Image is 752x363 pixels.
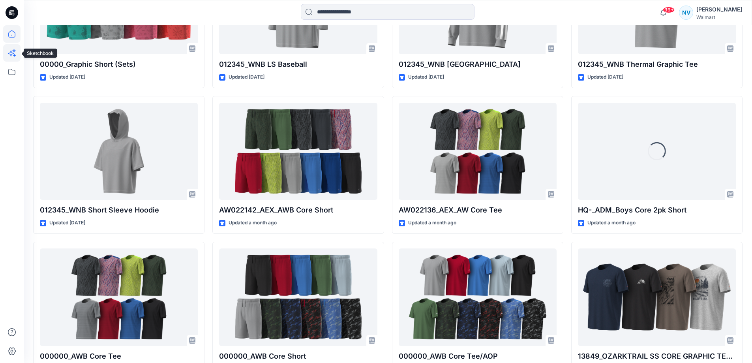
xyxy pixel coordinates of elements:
p: Updated [DATE] [229,73,264,81]
p: 000000_AWB Core Tee/AOP [399,351,557,362]
a: 012345_WNB Short Sleeve Hoodie [40,103,198,200]
p: 012345_WNB Thermal Graphic Tee [578,59,736,70]
p: 13849_OZARKTRAIL SS CORE GRAPHIC TEE_WRT22755 [578,351,736,362]
div: Walmart [696,14,742,20]
a: 13849_OZARKTRAIL SS CORE GRAPHIC TEE_WRT22755 [578,248,736,346]
a: 000000_AWB Core Tee [40,248,198,346]
div: NV [679,6,693,20]
a: AW022136_AEX_AW Core Tee [399,103,557,200]
p: Updated [DATE] [49,219,85,227]
p: Updated [DATE] [408,73,444,81]
a: 000000_AWB Core Short [219,248,377,346]
a: AW022142_AEX_AWB Core Short [219,103,377,200]
p: AW022136_AEX_AW Core Tee [399,205,557,216]
p: Updated a month ago [229,219,277,227]
p: Updated a month ago [587,219,636,227]
span: 99+ [663,7,675,13]
p: 012345_WNB Short Sleeve Hoodie [40,205,198,216]
p: 000000_AWB Core Short [219,351,377,362]
p: HQ-_ADM_Boys Core 2pk Short [578,205,736,216]
p: Updated [DATE] [49,73,85,81]
a: 000000_AWB Core Tee/AOP [399,248,557,346]
p: Updated [DATE] [587,73,623,81]
p: 00000_Graphic Short (Sets) [40,59,198,70]
p: 012345_WNB [GEOGRAPHIC_DATA] [399,59,557,70]
p: 000000_AWB Core Tee [40,351,198,362]
p: Updated a month ago [408,219,456,227]
div: [PERSON_NAME] [696,5,742,14]
p: 012345_WNB LS Baseball [219,59,377,70]
p: AW022142_AEX_AWB Core Short [219,205,377,216]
